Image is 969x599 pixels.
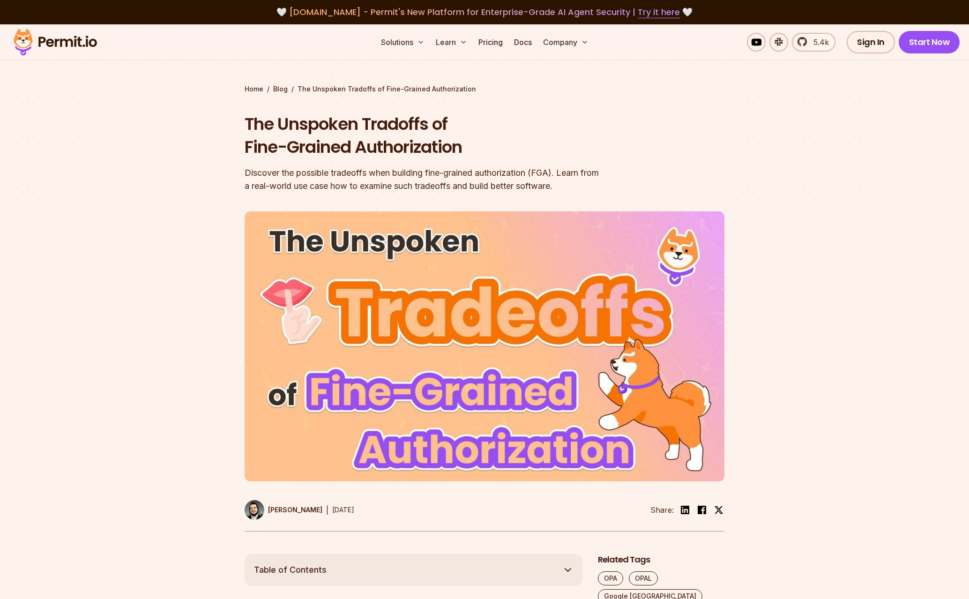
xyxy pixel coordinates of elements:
[475,33,507,52] a: Pricing
[22,6,947,19] div: 🤍 🤍
[679,504,691,516] img: linkedin
[245,84,263,94] a: Home
[377,33,428,52] button: Solutions
[696,504,708,516] img: facebook
[245,500,264,520] img: Gabriel L. Manor
[598,554,724,566] h2: Related Tags
[714,505,723,515] img: twitter
[268,505,322,515] p: [PERSON_NAME]
[245,112,604,159] h1: The Unspoken Tradoffs of Fine-Grained Authorization
[808,37,829,48] span: 5.4k
[245,166,604,193] div: Discover the possible tradeoffs when building fine-grained authorization (FGA). Learn from a real...
[432,33,471,52] button: Learn
[273,84,288,94] a: Blog
[332,506,354,514] time: [DATE]
[629,571,658,585] a: OPAL
[245,211,724,481] img: The Unspoken Tradoffs of Fine-Grained Authorization
[245,84,724,94] div: / /
[245,554,583,586] button: Table of Contents
[792,33,835,52] a: 5.4k
[289,6,680,18] span: [DOMAIN_NAME] - Permit's New Platform for Enterprise-Grade AI Agent Security |
[245,500,322,520] a: [PERSON_NAME]
[638,6,680,18] a: Try it here
[650,504,674,516] li: Share:
[510,33,536,52] a: Docs
[899,31,960,53] a: Start Now
[326,504,328,516] div: |
[539,33,592,52] button: Company
[847,31,895,53] a: Sign In
[9,26,101,58] img: Permit logo
[598,571,623,585] a: OPA
[254,563,327,577] span: Table of Contents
